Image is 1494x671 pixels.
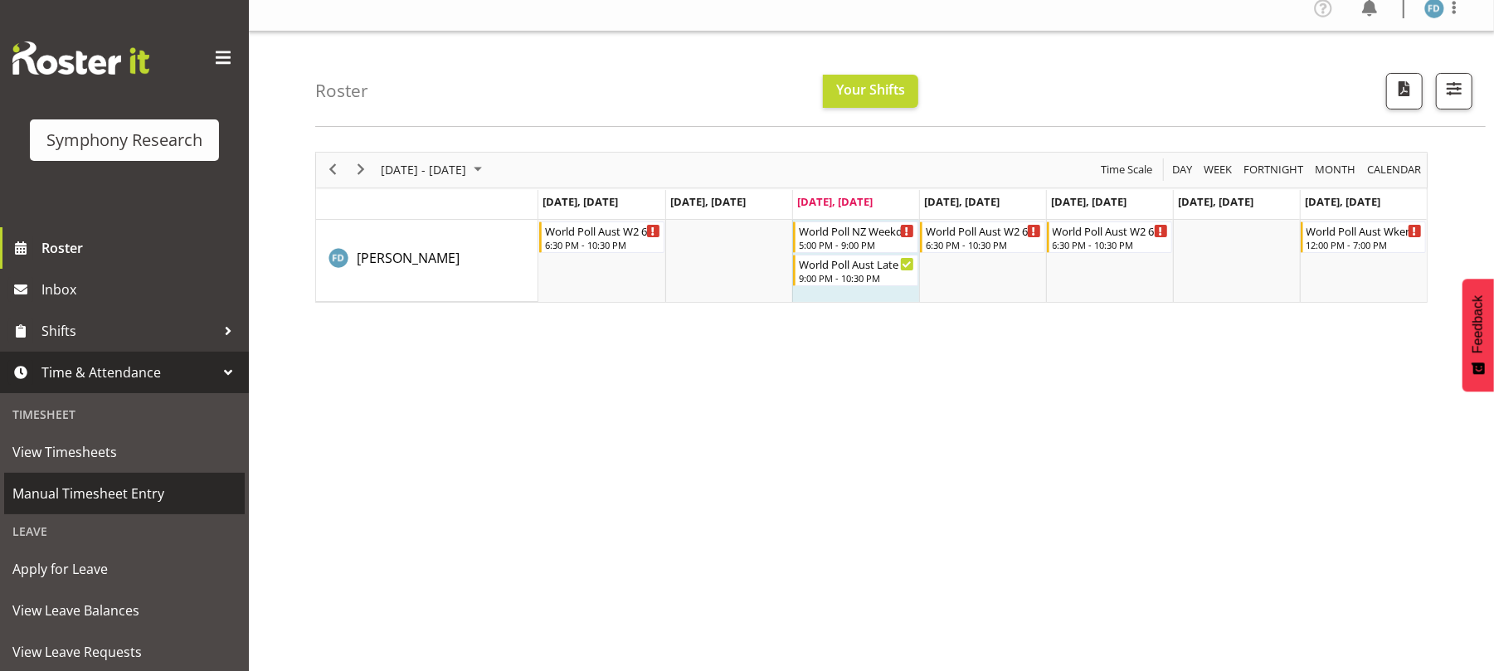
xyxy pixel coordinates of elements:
div: 5:00 PM - 9:00 PM [799,238,914,251]
div: 6:30 PM - 10:30 PM [545,238,660,251]
div: Foziah Dean"s event - World Poll Aust W2 6:30pm~10:30pm Begin From Thursday, August 21, 2025 at 6... [920,221,1045,253]
a: Manual Timesheet Entry [4,473,245,514]
span: [PERSON_NAME] [357,249,460,267]
div: next period [347,153,375,187]
div: Foziah Dean"s event - World Poll NZ Weekdays Begin From Wednesday, August 20, 2025 at 5:00:00 PM ... [793,221,918,253]
div: World Poll Aust Wkend [1307,222,1422,239]
div: 6:30 PM - 10:30 PM [926,238,1041,251]
div: Foziah Dean"s event - World Poll Aust Wkend Begin From Sunday, August 24, 2025 at 12:00:00 PM GMT... [1301,221,1426,253]
span: Shifts [41,318,216,343]
img: Rosterit website logo [12,41,149,75]
div: 9:00 PM - 10:30 PM [799,271,914,284]
span: Month [1313,159,1357,180]
span: [DATE], [DATE] [543,194,618,209]
div: August 18 - 24, 2025 [375,153,492,187]
span: [DATE] - [DATE] [379,159,468,180]
a: Apply for Leave [4,548,245,590]
button: Next [350,159,372,180]
span: [DATE], [DATE] [1305,194,1380,209]
div: Leave [4,514,245,548]
div: 12:00 PM - 7:00 PM [1307,238,1422,251]
div: Timesheet [4,397,245,431]
button: Time Scale [1098,159,1156,180]
button: Timeline Month [1312,159,1359,180]
button: August 2025 [378,159,489,180]
div: World Poll Aust W2 6:30pm~10:30pm [926,222,1041,239]
span: [DATE], [DATE] [1051,194,1127,209]
button: Timeline Day [1170,159,1195,180]
div: World Poll NZ Weekdays [799,222,914,239]
button: Download a PDF of the roster according to the set date range. [1386,73,1423,109]
div: Symphony Research [46,128,202,153]
a: [PERSON_NAME] [357,248,460,268]
span: Apply for Leave [12,557,236,581]
span: View Leave Requests [12,639,236,664]
div: World Poll Aust Late 9p~10:30p [799,255,914,272]
span: Feedback [1471,295,1486,353]
button: Your Shifts [823,75,918,108]
span: [DATE], [DATE] [1178,194,1253,209]
span: Fortnight [1242,159,1305,180]
span: Manual Timesheet Entry [12,481,236,506]
div: 6:30 PM - 10:30 PM [1053,238,1168,251]
a: View Leave Balances [4,590,245,631]
span: Day [1170,159,1194,180]
button: Filter Shifts [1436,73,1472,109]
div: Timeline Week of August 20, 2025 [315,152,1428,303]
div: Foziah Dean"s event - World Poll Aust W2 6:30pm~10:30pm Begin From Friday, August 22, 2025 at 6:3... [1047,221,1172,253]
div: World Poll Aust W2 6:30pm~10:30pm [545,222,660,239]
span: View Timesheets [12,440,236,464]
span: Time & Attendance [41,360,216,385]
td: Foziah Dean resource [316,220,538,302]
span: Inbox [41,277,241,302]
span: View Leave Balances [12,598,236,623]
span: [DATE], [DATE] [797,194,873,209]
span: [DATE], [DATE] [670,194,746,209]
div: World Poll Aust W2 6:30pm~10:30pm [1053,222,1168,239]
div: previous period [319,153,347,187]
button: Month [1365,159,1424,180]
span: Week [1202,159,1234,180]
span: Roster [41,236,241,260]
span: [DATE], [DATE] [924,194,1000,209]
span: Time Scale [1099,159,1154,180]
table: Timeline Week of August 20, 2025 [538,220,1427,302]
div: Foziah Dean"s event - World Poll Aust W2 6:30pm~10:30pm Begin From Monday, August 18, 2025 at 6:3... [539,221,664,253]
button: Feedback - Show survey [1462,279,1494,391]
span: calendar [1365,159,1423,180]
div: Foziah Dean"s event - World Poll Aust Late 9p~10:30p Begin From Wednesday, August 20, 2025 at 9:0... [793,255,918,286]
span: Your Shifts [836,80,905,99]
h4: Roster [315,81,368,100]
button: Previous [322,159,344,180]
a: View Timesheets [4,431,245,473]
button: Fortnight [1241,159,1307,180]
button: Timeline Week [1201,159,1235,180]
